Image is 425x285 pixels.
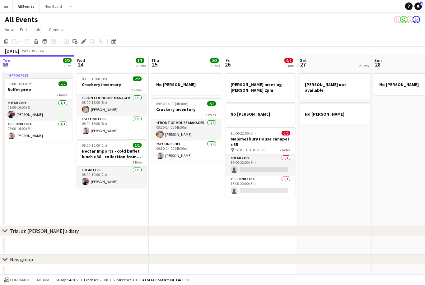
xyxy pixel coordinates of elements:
[5,15,38,24] h1: All Events
[226,73,295,100] app-job-card: [PERSON_NAME] meeting [PERSON_NAME] 2pm
[40,0,67,12] button: New Board
[136,63,146,68] div: 2 Jobs
[82,143,107,148] span: 08:00-10:00 (2h)
[300,82,370,93] h3: [PERSON_NAME] not available
[20,27,27,32] span: Edit
[420,2,423,6] span: 2
[413,16,420,23] app-user-avatar: Sarah Chapman
[10,256,33,263] div: New group
[82,76,107,81] span: 08:00-16:00 (8h)
[7,81,33,86] span: 08:00-16:00 (8h)
[374,57,382,63] span: Sun
[156,101,189,106] span: 09:30-14:00 (4h30m)
[231,131,256,136] span: 16:00-22:00 (6h)
[151,107,221,112] h3: Crockery inventory
[39,48,45,53] div: BST
[205,113,216,117] span: 2 Roles
[151,140,221,162] app-card-role: Second Chef1/109:30-14:00 (4h30m)[PERSON_NAME]
[226,111,295,117] h3: No [PERSON_NAME]
[226,154,295,176] app-card-role: Head Chef0/116:00-22:00 (6h)
[207,101,216,106] span: 2/2
[13,0,40,12] button: All Events
[299,61,307,68] span: 27
[2,57,10,63] span: Tue
[131,88,142,92] span: 2 Roles
[63,58,72,63] span: 2/2
[63,63,71,68] div: 1 Job
[151,119,221,140] app-card-role: Front of House Manager1/109:30-14:00 (4h30m)[PERSON_NAME]
[151,57,159,63] span: Thu
[136,58,144,63] span: 3/3
[2,121,72,142] app-card-role: Second Chef1/108:00-16:00 (8h)[PERSON_NAME]
[77,94,147,116] app-card-role: Front of House Manager1/108:00-16:00 (8h)[PERSON_NAME]
[394,16,401,23] app-user-avatar: Lucy Hinks
[77,148,147,159] h3: Nectar Imports - cold buffet lunch x 38 - collection from unit 10am
[151,98,221,162] app-job-card: 09:30-14:00 (4h30m)2/2Crockery inventory2 RolesFront of House Manager1/109:30-14:00 (4h30m)[PERSO...
[10,228,79,234] div: Trial on [PERSON_NAME]’s diary
[2,87,72,92] h3: Buffet prep
[226,136,295,147] h3: Malemesbury House canapes x 35
[77,73,147,137] app-job-card: 08:00-16:00 (8h)2/2Crockery inventory2 RolesFront of House Manager1/108:00-16:00 (8h)[PERSON_NAME...
[17,25,30,34] a: Edit
[284,58,293,63] span: 0/2
[5,48,19,54] div: [DATE]
[300,102,370,125] app-job-card: No [PERSON_NAME]
[151,82,221,87] h3: No [PERSON_NAME]
[210,58,219,63] span: 2/2
[300,73,370,100] app-job-card: [PERSON_NAME] not available
[225,61,231,68] span: 26
[3,277,30,283] button: Confirmed
[300,111,370,117] h3: No [PERSON_NAME]
[2,61,10,68] span: 23
[285,63,294,68] div: 3 Jobs
[77,167,147,188] app-card-role: Head Chef1/108:00-10:00 (2h)[PERSON_NAME]
[300,57,307,63] span: Sat
[133,160,142,164] span: 1 Role
[33,27,43,32] span: Jobs
[373,61,382,68] span: 28
[5,27,14,32] span: View
[359,63,369,68] div: 2 Jobs
[57,93,67,97] span: 2 Roles
[77,57,85,63] span: Wed
[56,278,188,282] div: Salary £478.50 + Expenses £0.00 + Subsistence £0.00 =
[226,57,231,63] span: Fri
[235,148,265,152] span: [STREET_ADDRESS]
[77,139,147,188] app-job-card: 08:00-10:00 (2h)1/1Nectar Imports - cold buffet lunch x 38 - collection from unit 10am1 RoleHead ...
[2,73,72,142] app-job-card: In progress08:00-16:00 (8h)2/2Buffet prep2 RolesHead Chef1/108:00-16:00 (8h)[PERSON_NAME]Second C...
[77,116,147,137] app-card-role: Second Chef1/108:00-16:00 (8h)[PERSON_NAME]
[414,2,422,10] a: 2
[210,63,220,68] div: 2 Jobs
[226,127,295,197] app-job-card: 16:00-22:00 (6h)0/2Malemesbury House canapes x 35 [STREET_ADDRESS]2 RolesHead Chef0/116:00-22:00 ...
[58,81,67,86] span: 2/2
[280,148,290,152] span: 2 Roles
[35,278,50,282] span: All jobs
[133,76,142,81] span: 2/2
[144,278,188,282] span: Total Confirmed £478.50
[31,25,45,34] a: Jobs
[226,82,295,93] h3: [PERSON_NAME] meeting [PERSON_NAME] 2pm
[400,16,408,23] app-user-avatar: Sarah Chapman
[406,16,414,23] app-user-avatar: Lucy Hinks
[49,27,63,32] span: Comms
[76,61,85,68] span: 24
[282,131,290,136] span: 0/2
[2,73,72,78] div: In progress
[46,25,65,34] a: Comms
[77,82,147,87] h3: Crockery inventory
[226,102,295,125] app-job-card: No [PERSON_NAME]
[2,99,72,121] app-card-role: Head Chef1/108:00-16:00 (8h)[PERSON_NAME]
[21,48,36,53] span: Week 39
[2,25,16,34] a: View
[10,278,29,282] span: Confirmed
[226,176,295,197] app-card-role: Second Chef0/116:00-22:00 (6h)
